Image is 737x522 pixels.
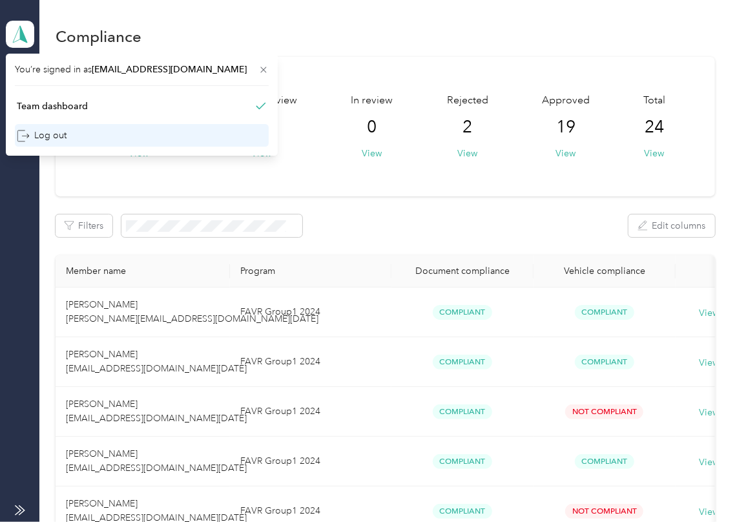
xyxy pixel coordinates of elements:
span: [PERSON_NAME] [EMAIL_ADDRESS][DOMAIN_NAME][DATE] [66,399,247,424]
span: Rejected [447,93,488,109]
span: [PERSON_NAME] [EMAIL_ADDRESS][DOMAIN_NAME][DATE] [66,349,247,374]
span: Not Compliant [565,504,643,519]
button: Edit columns [628,214,715,237]
span: Approved [542,93,590,109]
span: [PERSON_NAME] [PERSON_NAME][EMAIL_ADDRESS][DOMAIN_NAME][DATE] [66,299,318,324]
td: FAVR Group1 2024 [230,287,391,337]
span: Not Compliant [565,404,643,419]
td: FAVR Group1 2024 [230,337,391,387]
span: Compliant [433,454,492,469]
span: In review [351,93,393,109]
span: Compliant [575,355,634,370]
span: [PERSON_NAME] [EMAIL_ADDRESS][DOMAIN_NAME][DATE] [66,448,247,474]
div: Log out [17,129,67,142]
span: 24 [645,117,664,138]
iframe: Everlance-gr Chat Button Frame [665,450,737,522]
th: Program [230,255,391,287]
button: Filters [56,214,112,237]
button: View [644,147,664,160]
td: FAVR Group1 2024 [230,437,391,486]
span: Compliant [433,504,492,519]
span: 19 [556,117,576,138]
span: 2 [462,117,472,138]
button: View [457,147,477,160]
span: Compliant [575,454,634,469]
button: View [555,147,576,160]
span: 0 [368,117,377,138]
span: Compliant [433,355,492,370]
div: Document compliance [402,266,523,277]
td: FAVR Group1 2024 [230,387,391,437]
div: Team dashboard [17,99,88,113]
h1: Compliance [56,30,141,43]
span: [EMAIL_ADDRESS][DOMAIN_NAME] [92,64,247,75]
div: Vehicle compliance [544,266,665,277]
span: Compliant [433,404,492,419]
span: Compliant [575,305,634,320]
th: Member name [56,255,230,287]
span: Total [643,93,665,109]
span: Compliant [433,305,492,320]
button: View [362,147,382,160]
span: You’re signed in as [15,63,269,76]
